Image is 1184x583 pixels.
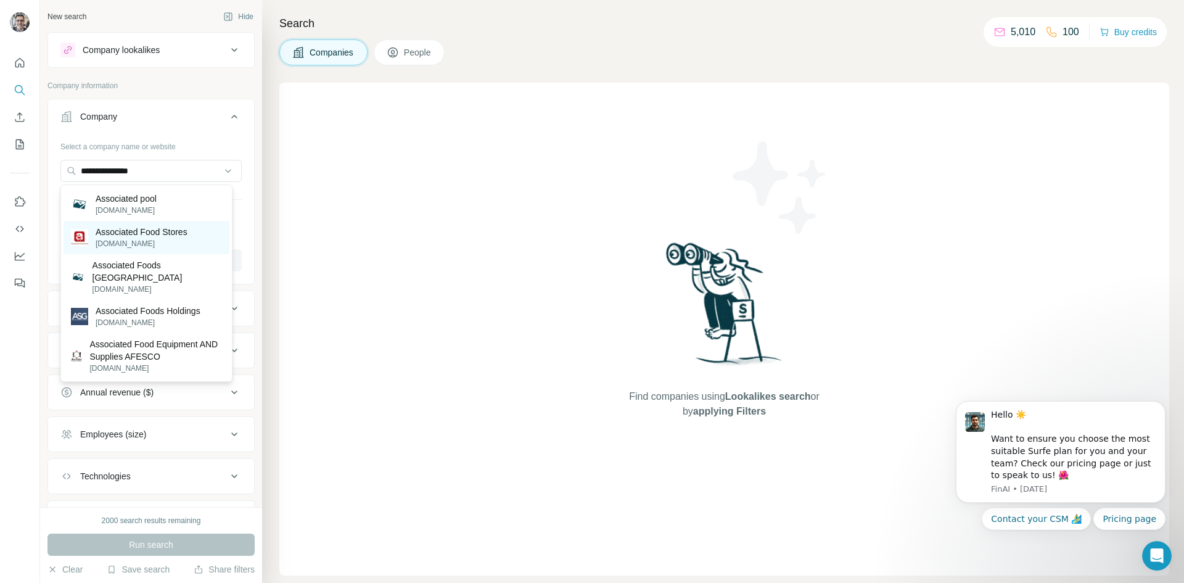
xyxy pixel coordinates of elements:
p: [DOMAIN_NAME] [96,238,187,249]
p: Associated Foods Holdings [96,305,200,317]
button: Share filters [194,563,255,576]
span: Find companies using or by [625,389,823,419]
button: Use Surfe on LinkedIn [10,191,30,213]
button: Keywords [48,503,254,533]
span: applying Filters [693,406,766,416]
p: [DOMAIN_NAME] [89,363,222,374]
div: Annual revenue ($) [80,386,154,399]
button: Save search [107,563,170,576]
button: Annual revenue ($) [48,378,254,407]
button: Use Surfe API [10,218,30,240]
img: Surfe Illustration - Stars [725,132,836,243]
p: Associated Food Stores [96,226,187,238]
div: 2000 search results remaining [102,515,201,526]
div: Employees (size) [80,428,146,440]
span: Lookalikes search [725,391,811,402]
p: Associated Foods [GEOGRAPHIC_DATA] [92,259,222,284]
p: [DOMAIN_NAME] [96,317,200,328]
button: Enrich CSV [10,106,30,128]
p: 5,010 [1011,25,1035,39]
p: [DOMAIN_NAME] [92,284,222,295]
span: Companies [310,46,355,59]
div: Select a company name or website [60,136,242,152]
button: Company lookalikes [48,35,254,65]
p: Associated Food Equipment AND Supplies AFESCO [89,338,222,363]
img: Associated Food Equipment AND Supplies AFESCO [71,350,82,362]
span: People [404,46,432,59]
div: New search [47,11,86,22]
img: Avatar [10,12,30,32]
img: Associated Foods Holdings [71,308,88,325]
button: Buy credits [1100,23,1157,41]
button: Clear [47,563,83,576]
div: Company [80,110,117,123]
button: Dashboard [10,245,30,267]
h4: Search [279,15,1169,32]
p: 100 [1063,25,1079,39]
button: HQ location [48,336,254,365]
button: Industry [48,294,254,323]
button: Search [10,79,30,101]
button: Feedback [10,272,30,294]
img: Associated Food Stores [71,229,88,246]
p: Company information [47,80,255,91]
button: Quick start [10,52,30,74]
p: [DOMAIN_NAME] [96,205,157,216]
div: Company lookalikes [83,44,160,56]
button: Hide [215,7,262,26]
p: Associated pool [96,192,157,205]
button: Employees (size) [48,420,254,449]
div: Technologies [80,470,131,482]
img: Associated pool [71,196,88,213]
button: Company [48,102,254,136]
iframe: Intercom live chat [1142,541,1172,571]
img: Surfe Illustration - Woman searching with binoculars [660,239,789,377]
button: Technologies [48,461,254,491]
iframe: Intercom notifications message [937,360,1184,550]
button: My lists [10,133,30,155]
img: Associated Foods Zimbabwe [71,270,85,284]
